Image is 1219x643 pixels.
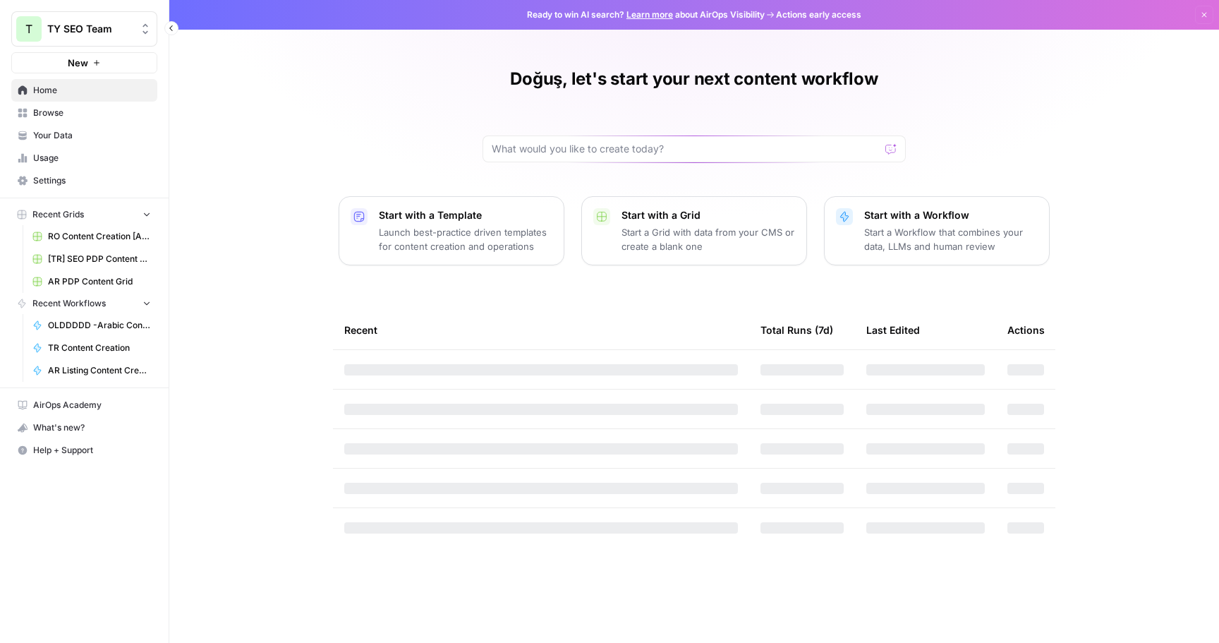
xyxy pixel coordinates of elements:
span: Usage [33,152,151,164]
span: Recent Grids [32,208,84,221]
span: TR Content Creation [48,342,151,354]
span: TY SEO Team [47,22,133,36]
span: Settings [33,174,151,187]
p: Launch best-practice driven templates for content creation and operations [379,225,552,253]
span: AR PDP Content Grid [48,275,151,288]
button: Recent Workflows [11,293,157,314]
button: Start with a TemplateLaunch best-practice driven templates for content creation and operations [339,196,564,265]
input: What would you like to create today? [492,142,880,156]
div: Recent [344,311,738,349]
button: Recent Grids [11,204,157,225]
span: AR Listing Content Creation [48,364,151,377]
span: [TR] SEO PDP Content Creation Grid [48,253,151,265]
span: AirOps Academy [33,399,151,411]
span: Home [33,84,151,97]
span: Actions early access [776,8,861,21]
span: RO Content Creation [Anil] Grid [48,230,151,243]
a: Browse [11,102,157,124]
div: Last Edited [866,311,920,349]
span: Ready to win AI search? about AirOps Visibility [527,8,765,21]
div: Total Runs (7d) [760,311,833,349]
a: Home [11,79,157,102]
span: Browse [33,107,151,119]
a: AR Listing Content Creation [26,359,157,382]
h1: Doğuş, let's start your next content workflow [510,68,878,90]
button: Workspace: TY SEO Team [11,11,157,47]
span: T [25,20,32,37]
button: Start with a WorkflowStart a Workflow that combines your data, LLMs and human review [824,196,1050,265]
p: Start with a Template [379,208,552,222]
a: AR PDP Content Grid [26,270,157,293]
p: Start with a Workflow [864,208,1038,222]
button: Start with a GridStart a Grid with data from your CMS or create a blank one [581,196,807,265]
p: Start with a Grid [621,208,795,222]
a: Settings [11,169,157,192]
button: Help + Support [11,439,157,462]
span: Help + Support [33,444,151,457]
button: New [11,52,157,73]
a: OLDDDDD -Arabic Content Creation [26,314,157,337]
a: Usage [11,147,157,169]
a: Your Data [11,124,157,147]
span: Your Data [33,129,151,142]
a: Learn more [626,9,673,20]
span: OLDDDDD -Arabic Content Creation [48,319,151,332]
a: [TR] SEO PDP Content Creation Grid [26,248,157,270]
div: What's new? [12,417,157,438]
span: New [68,56,88,70]
a: TR Content Creation [26,337,157,359]
p: Start a Workflow that combines your data, LLMs and human review [864,225,1038,253]
a: RO Content Creation [Anil] Grid [26,225,157,248]
p: Start a Grid with data from your CMS or create a blank one [621,225,795,253]
button: What's new? [11,416,157,439]
a: AirOps Academy [11,394,157,416]
div: Actions [1007,311,1045,349]
span: Recent Workflows [32,297,106,310]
